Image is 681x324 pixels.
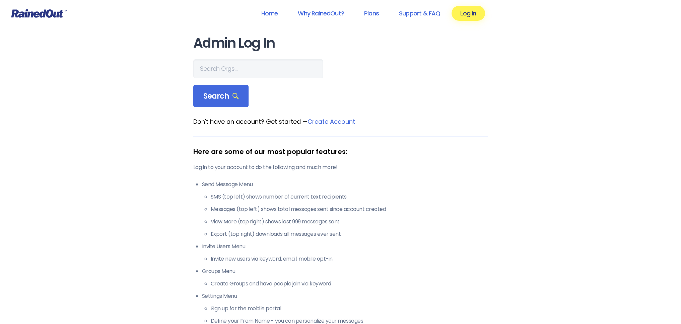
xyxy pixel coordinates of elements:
a: Log In [452,6,485,21]
li: Create Groups and have people join via keyword [211,280,488,288]
a: Home [252,6,286,21]
li: Export (top right) downloads all messages ever sent [211,230,488,238]
h1: Admin Log In [193,36,488,51]
a: Create Account [308,117,355,126]
a: Why RainedOut? [289,6,353,21]
li: Sign up for the mobile portal [211,305,488,313]
li: View More (top right) shows last 999 messages sent [211,218,488,226]
li: Send Message Menu [202,180,488,238]
li: Messages (top left) shows total messages sent since account created [211,205,488,213]
input: Search Orgs… [193,59,323,78]
div: Here are some of our most popular features: [193,147,488,157]
li: Groups Menu [202,267,488,288]
span: Search [203,92,239,101]
li: Invite new users via keyword, email, mobile opt-in [211,255,488,263]
div: Search [193,85,249,108]
p: Log in to your account to do the following and much more! [193,163,488,171]
li: Invite Users Menu [202,242,488,263]
a: Support & FAQ [390,6,449,21]
li: SMS (top left) shows number of current text recipients [211,193,488,201]
a: Plans [355,6,388,21]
